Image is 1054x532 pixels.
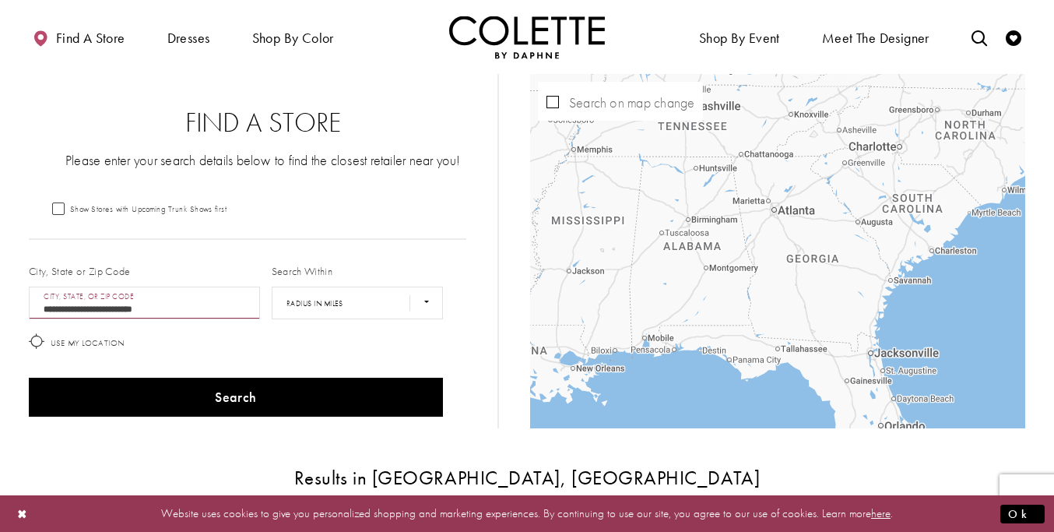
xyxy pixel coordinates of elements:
select: Radius In Miles [272,287,443,319]
span: Dresses [163,16,214,58]
div: Map with store locations [530,74,1025,428]
a: Check Wishlist [1002,16,1025,58]
input: City, State, or ZIP Code [29,287,260,319]
a: Toggle search [968,16,991,58]
span: Find a store [56,30,125,46]
a: Find a store [29,16,128,58]
img: Colette by Daphne [449,16,605,58]
button: Search [29,378,443,417]
span: Shop by color [248,16,338,58]
span: Shop By Event [695,16,784,58]
h3: Results in [GEOGRAPHIC_DATA], [GEOGRAPHIC_DATA] [29,467,1025,488]
p: Website uses cookies to give you personalized shopping and marketing experiences. By continuing t... [112,503,942,524]
button: Close Dialog [9,500,36,527]
span: Shop By Event [699,30,780,46]
button: Submit Dialog [1000,504,1045,523]
a: here [871,506,891,521]
a: Meet the designer [818,16,933,58]
label: Search Within [272,263,332,279]
a: Visit Home Page [449,16,605,58]
label: City, State or Zip Code [29,263,131,279]
span: Dresses [167,30,210,46]
p: Please enter your search details below to find the closest retailer near you! [60,150,466,170]
span: Shop by color [252,30,334,46]
span: Meet the designer [822,30,929,46]
h2: Find a Store [60,107,466,139]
